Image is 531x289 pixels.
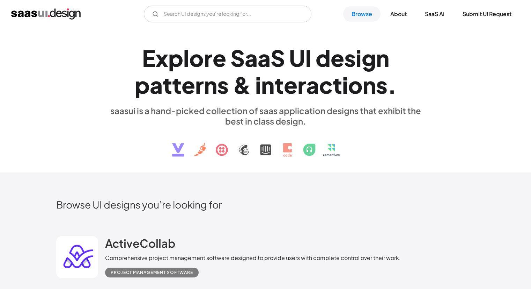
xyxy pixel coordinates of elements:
div: i [356,44,362,71]
div: i [255,71,261,98]
div: s [376,71,388,98]
div: n [204,71,217,98]
div: saasui is a hand-picked collection of saas application designs that exhibit the best in class des... [105,105,426,126]
div: S [271,44,285,71]
div: o [189,44,204,71]
div: r [297,71,306,98]
h2: ActiveCollab [105,236,175,250]
div: U [289,44,305,71]
div: a [258,44,271,71]
div: p [135,71,150,98]
form: Email Form [144,6,311,22]
div: E [142,44,155,71]
div: o [348,71,363,98]
div: s [344,44,356,71]
div: s [217,71,229,98]
img: text, icon, saas logo [160,126,371,163]
div: g [362,44,376,71]
input: Search UI designs you're looking for... [144,6,311,22]
div: e [182,71,195,98]
div: r [195,71,204,98]
div: n [376,44,389,71]
div: e [284,71,297,98]
a: About [382,6,415,22]
div: t [163,71,172,98]
div: e [331,44,344,71]
div: I [305,44,311,71]
a: Browse [343,6,381,22]
a: SaaS Ai [416,6,453,22]
div: i [342,71,348,98]
div: . [388,71,397,98]
div: t [274,71,284,98]
div: r [204,44,213,71]
div: Project Management Software [111,268,193,277]
div: x [155,44,168,71]
div: a [306,71,319,98]
a: ActiveCollab [105,236,175,254]
div: S [230,44,245,71]
h1: Explore SaaS UI design patterns & interactions. [105,44,426,98]
div: c [319,71,333,98]
div: n [261,71,274,98]
a: home [11,8,81,20]
div: d [316,44,331,71]
div: t [172,71,182,98]
div: a [245,44,258,71]
h2: Browse UI designs you’re looking for [56,198,475,211]
div: n [363,71,376,98]
div: e [213,44,226,71]
div: t [333,71,342,98]
div: l [183,44,189,71]
div: p [168,44,183,71]
div: a [150,71,163,98]
div: & [233,71,251,98]
div: Comprehensive project management software designed to provide users with complete control over th... [105,254,401,262]
a: Submit UI Request [454,6,520,22]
